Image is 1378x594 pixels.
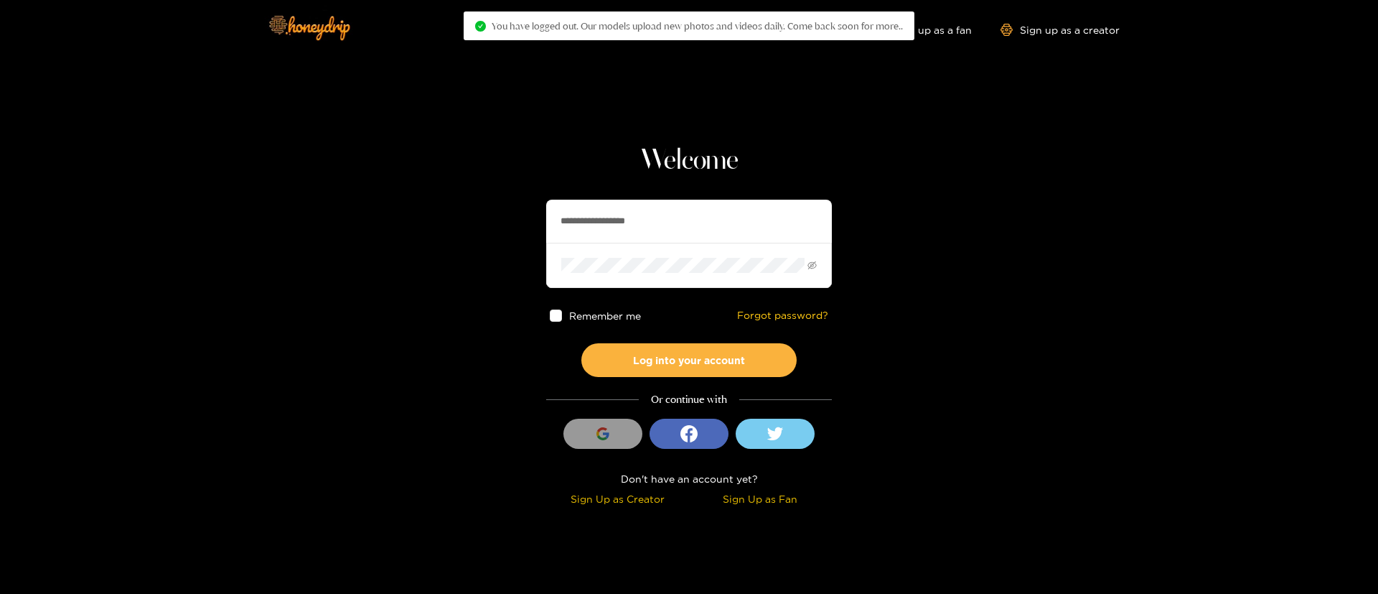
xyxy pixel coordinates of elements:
div: Sign Up as Creator [550,491,685,507]
span: Remember me [569,310,641,321]
span: You have logged out. Our models upload new photos and videos daily. Come back soon for more.. [492,20,903,32]
span: eye-invisible [807,261,817,270]
a: Sign up as a fan [873,24,972,36]
button: Log into your account [581,343,797,377]
span: check-circle [475,21,486,32]
div: Don't have an account yet? [546,470,832,487]
a: Forgot password? [737,310,828,322]
a: Sign up as a creator [1000,24,1120,36]
div: Or continue with [546,391,832,408]
div: Sign Up as Fan [693,491,828,507]
h1: Welcome [546,144,832,178]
